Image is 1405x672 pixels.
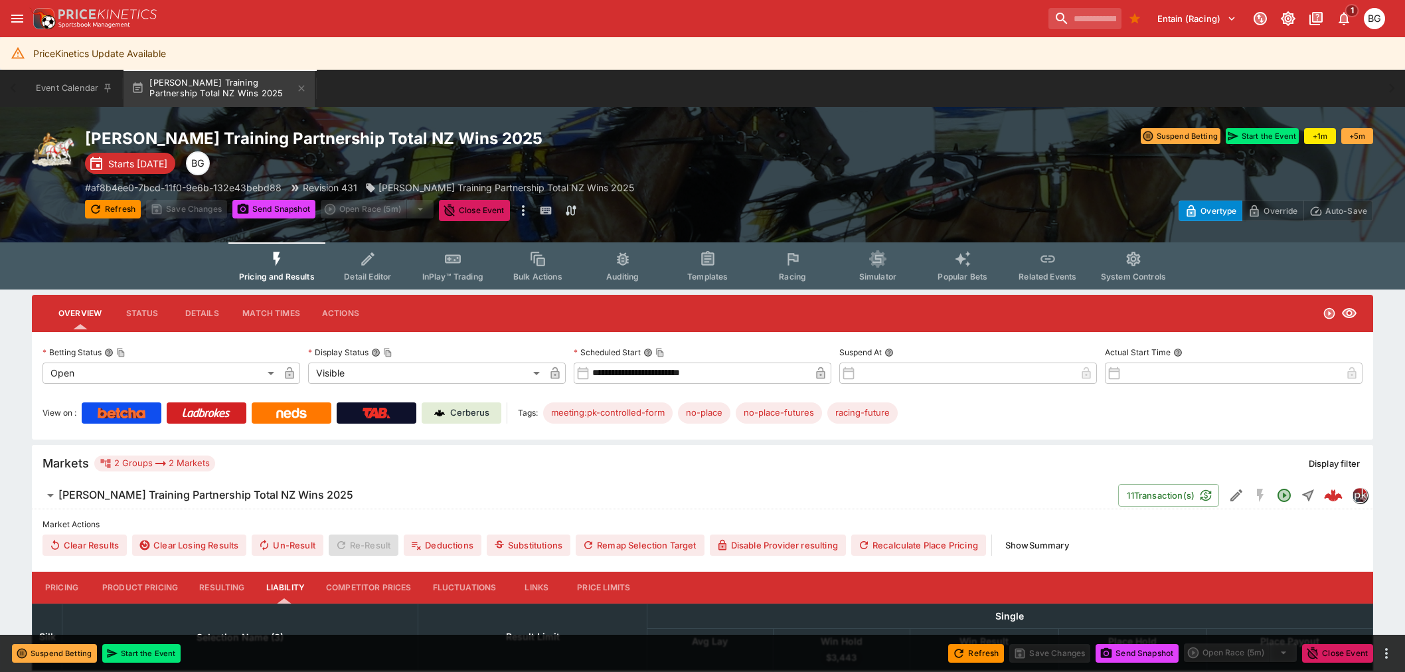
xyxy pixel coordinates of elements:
[85,200,141,218] button: Refresh
[321,200,434,218] div: split button
[515,200,531,221] button: more
[239,272,315,282] span: Pricing and Results
[232,200,315,218] button: Send Snapshot
[172,297,232,329] button: Details
[232,297,311,329] button: Match Times
[1304,128,1336,144] button: +1m
[132,535,246,556] button: Clear Losing Results
[948,644,1004,663] button: Refresh
[1246,633,1334,649] span: Place Payout
[806,633,877,649] span: Win Hold
[1341,305,1357,321] svg: Visible
[422,272,483,282] span: InPlay™ Trading
[779,272,806,282] span: Racing
[344,272,391,282] span: Detail Editor
[1019,272,1076,282] span: Related Events
[98,408,145,418] img: Betcha
[1302,644,1373,663] button: Close Event
[311,297,371,329] button: Actions
[363,408,390,418] img: TabNZ
[308,363,544,384] div: Visible
[378,181,634,195] p: [PERSON_NAME] Training Partnership Total NZ Wins 2025
[1248,483,1272,507] button: SGM Disabled
[33,41,166,66] div: PriceKinetics Update Available
[32,128,74,171] img: harness_racing.png
[1272,483,1296,507] button: Open
[543,406,673,420] span: meeting:pk-controlled-form
[32,572,92,604] button: Pricing
[116,348,125,357] button: Copy To Clipboard
[736,402,822,424] div: Betting Target: cerberus
[102,644,181,663] button: Start the Event
[1341,128,1373,144] button: +5m
[1360,4,1389,33] button: Ben Grimstone
[228,242,1177,290] div: Event type filters
[1324,486,1343,505] img: logo-cerberus--red.svg
[736,406,822,420] span: no-place-futures
[1048,8,1121,29] input: search
[1303,201,1373,221] button: Auto-Save
[1320,482,1347,509] a: bfe002f4-bf5b-42e8-a3dd-7bf7261a30c5
[1141,128,1220,144] button: Suspend Betting
[32,482,1118,509] button: [PERSON_NAME] Training Partnership Total NZ Wins 2025
[42,535,127,556] button: Clear Results
[1101,272,1166,282] span: System Controls
[1325,204,1367,218] p: Auto-Save
[85,181,282,195] p: Copy To Clipboard
[643,348,653,357] button: Scheduled StartCopy To Clipboard
[58,22,130,28] img: Sportsbook Management
[1248,7,1272,31] button: Connected to PK
[606,272,639,282] span: Auditing
[839,347,882,358] p: Suspend At
[1301,453,1368,474] button: Display filter
[678,402,730,424] div: Betting Target: cerberus
[189,572,255,604] button: Resulting
[182,630,298,645] span: Selection Name (3)
[1224,483,1248,507] button: Edit Detail
[1276,7,1300,31] button: Toggle light/dark mode
[92,572,189,604] button: Product Pricing
[303,181,357,195] p: Revision 431
[997,535,1077,556] button: ShowSummary
[1242,201,1303,221] button: Override
[48,297,112,329] button: Overview
[308,347,369,358] p: Display Status
[1345,4,1359,17] span: 1
[827,402,898,424] div: Betting Target: cerberus
[678,406,730,420] span: no-place
[507,572,566,604] button: Links
[252,535,323,556] button: Un-Result
[186,151,210,175] div: Ben Grimstone
[1296,483,1320,507] button: Straight
[434,408,445,418] img: Cerberus
[1324,486,1343,505] div: bfe002f4-bf5b-42e8-a3dd-7bf7261a30c5
[104,348,114,357] button: Betting StatusCopy To Clipboard
[945,633,1023,649] span: Win Result
[58,9,157,19] img: PriceKinetics
[112,297,172,329] button: Status
[1179,201,1373,221] div: Start From
[1118,484,1219,507] button: 11Transaction(s)
[58,488,353,502] h6: [PERSON_NAME] Training Partnership Total NZ Wins 2025
[276,408,306,418] img: Neds
[108,157,167,171] p: Starts [DATE]
[100,456,210,471] div: 2 Groups 2 Markets
[710,535,846,556] button: Disable Provider resulting
[487,535,570,556] button: Substitutions
[1352,487,1368,503] div: pricekinetics
[851,535,986,556] button: Recalculate Place Pricing
[687,272,728,282] span: Templates
[29,5,56,32] img: PriceKinetics Logo
[513,272,562,282] span: Bulk Actions
[677,633,742,649] span: Avg Lay
[42,515,1363,535] label: Market Actions
[518,402,538,424] label: Tags:
[371,348,380,357] button: Display StatusCopy To Clipboard
[124,70,315,107] button: [PERSON_NAME] Training Partnership Total NZ Wins 2025
[1226,128,1299,144] button: Start the Event
[33,604,62,670] th: Silk
[1179,201,1242,221] button: Overtype
[859,272,896,282] span: Simulator
[439,200,510,221] button: Close Event
[418,604,647,670] th: Result Limit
